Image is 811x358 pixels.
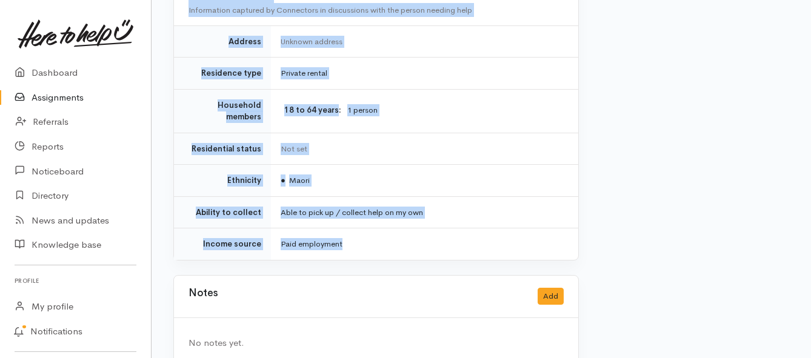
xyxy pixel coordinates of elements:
[174,25,271,58] td: Address
[281,36,564,48] div: Unknown address
[174,133,271,165] td: Residential status
[271,196,578,228] td: Able to pick up / collect help on my own
[189,288,218,305] h3: Notes
[281,175,310,185] span: Maori
[271,228,578,260] td: Paid employment
[174,228,271,260] td: Income source
[538,288,564,305] button: Add
[174,196,271,228] td: Ability to collect
[281,104,341,116] dt: 18 to 64 years
[281,175,285,185] span: ●
[15,273,136,289] h6: Profile
[281,144,307,154] span: Not set
[189,5,472,15] span: Information captured by Connectors in discussions with the person needing help
[189,336,564,350] div: No notes yet.
[174,89,271,133] td: Household members
[174,165,271,197] td: Ethnicity
[347,104,564,117] dd: 1 person
[271,58,578,90] td: Private rental
[174,58,271,90] td: Residence type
